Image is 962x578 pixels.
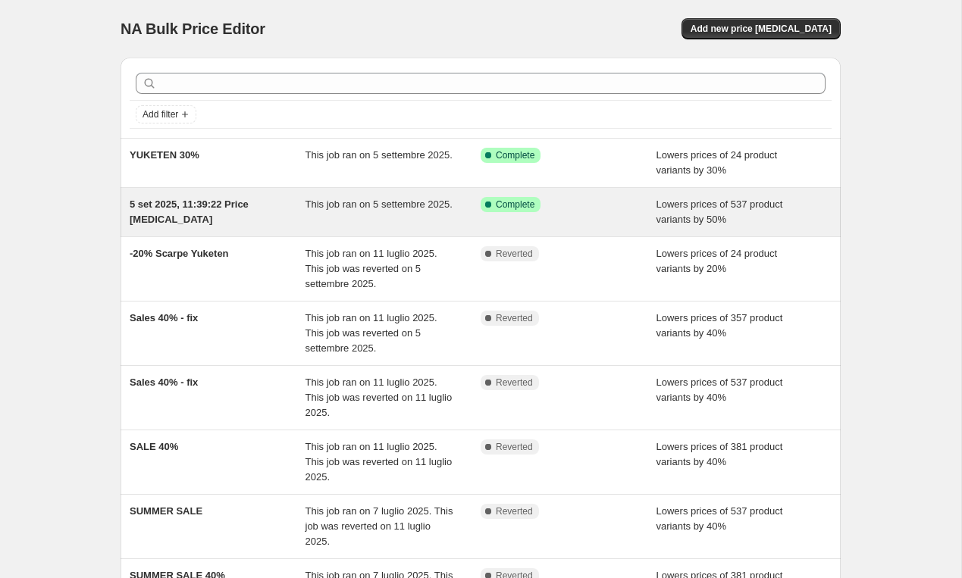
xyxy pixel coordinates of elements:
[136,105,196,123] button: Add filter
[496,376,533,389] span: Reverted
[143,108,178,120] span: Add filter
[130,441,178,452] span: SALE 40%
[496,441,533,453] span: Reverted
[496,505,533,517] span: Reverted
[306,376,453,418] span: This job ran on 11 luglio 2025. This job was reverted on 11 luglio 2025.
[130,149,199,161] span: YUKETEN 30%
[130,198,249,225] span: 5 set 2025, 11:39:22 Price [MEDICAL_DATA]
[691,23,832,35] span: Add new price [MEDICAL_DATA]
[656,198,783,225] span: Lowers prices of 537 product variants by 50%
[682,18,841,39] button: Add new price [MEDICAL_DATA]
[496,198,534,211] span: Complete
[656,312,783,339] span: Lowers prices of 357 product variants by 40%
[306,312,437,354] span: This job ran on 11 luglio 2025. This job was reverted on 5 settembre 2025.
[656,441,783,467] span: Lowers prices of 381 product variants by 40%
[496,312,533,324] span: Reverted
[496,149,534,161] span: Complete
[306,505,453,547] span: This job ran on 7 luglio 2025. This job was reverted on 11 luglio 2025.
[121,20,265,37] span: NA Bulk Price Editor
[130,312,198,323] span: Sales 40% - fix
[656,149,778,176] span: Lowers prices of 24 product variants by 30%
[656,376,783,403] span: Lowers prices of 537 product variants by 40%
[130,248,229,259] span: -20% Scarpe Yuketen
[656,248,778,274] span: Lowers prices of 24 product variants by 20%
[306,441,453,483] span: This job ran on 11 luglio 2025. This job was reverted on 11 luglio 2025.
[306,248,437,289] span: This job ran on 11 luglio 2025. This job was reverted on 5 settembre 2025.
[656,505,783,532] span: Lowers prices of 537 product variants by 40%
[306,198,453,210] span: This job ran on 5 settembre 2025.
[130,505,202,517] span: SUMMER SALE
[496,248,533,260] span: Reverted
[130,376,198,388] span: Sales 40% - fix
[306,149,453,161] span: This job ran on 5 settembre 2025.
